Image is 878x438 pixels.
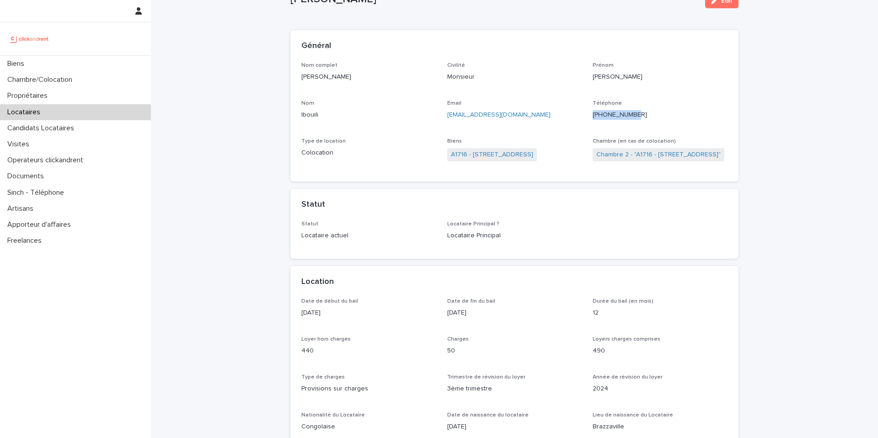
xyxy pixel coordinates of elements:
p: Ibouili [301,110,436,120]
p: Freelances [4,236,49,245]
p: [DATE] [301,308,436,318]
span: Chambre (en cas de colocation) [593,139,676,144]
p: Locataire Principal [447,231,582,240]
span: Loyer hors charges [301,337,351,342]
p: Monsieur [447,72,582,82]
span: Charges [447,337,469,342]
h2: Général [301,41,331,51]
span: Nationalité du Locataire [301,412,365,418]
span: Type de charges [301,374,345,380]
p: Locataires [4,108,48,117]
a: [EMAIL_ADDRESS][DOMAIN_NAME] [447,112,551,118]
span: Statut [301,221,318,227]
p: Biens [4,59,32,68]
span: Trimestre de révision du loyer [447,374,525,380]
span: Email [447,101,461,106]
span: Loyers charges comprises [593,337,660,342]
h2: Statut [301,200,325,210]
p: Apporteur d'affaires [4,220,78,229]
p: 12 [593,308,728,318]
p: Documents [4,172,51,181]
span: Durée du bail (en mois) [593,299,653,304]
p: 490 [593,346,728,356]
p: Artisans [4,204,41,213]
p: 3ème trimestre [447,384,582,394]
p: Provisions sur charges [301,384,436,394]
span: Date de naissance du locataire [447,412,529,418]
span: Biens [447,139,462,144]
p: Locataire actuel [301,231,436,240]
p: 440 [301,346,436,356]
p: Brazzaville [593,422,728,432]
span: Prénom [593,63,614,68]
span: Type de location [301,139,346,144]
img: UCB0brd3T0yccxBKYDjQ [7,30,52,48]
span: Locataire Principal ? [447,221,499,227]
p: Sinch - Téléphone [4,188,71,197]
p: 50 [447,346,582,356]
span: Nom complet [301,63,337,68]
p: [PERSON_NAME] [301,72,436,82]
span: Date de début du bail [301,299,358,304]
h2: Location [301,277,334,287]
p: [PHONE_NUMBER] [593,110,728,120]
span: Civilité [447,63,465,68]
p: 2024 [593,384,728,394]
p: Propriétaires [4,91,55,100]
p: Visites [4,140,37,149]
span: Téléphone [593,101,622,106]
span: Nom [301,101,314,106]
p: Colocation [301,148,436,158]
p: [DATE] [447,308,582,318]
span: Lieu de naissance du Locataire [593,412,673,418]
span: Année de révision du loyer [593,374,663,380]
p: Congolaise [301,422,436,432]
p: [DATE] [447,422,582,432]
p: Chambre/Colocation [4,75,80,84]
p: Operateurs clickandrent [4,156,91,165]
span: Date de fin du bail [447,299,495,304]
p: Candidats Locataires [4,124,81,133]
p: [PERSON_NAME] [593,72,728,82]
a: Chambre 2 - "A1716 - [STREET_ADDRESS]" [596,150,721,160]
a: A1716 - [STREET_ADDRESS] [451,150,533,160]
